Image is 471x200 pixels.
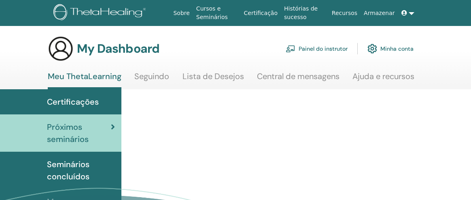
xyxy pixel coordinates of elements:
span: Seminários concluídos [47,158,115,183]
a: Lista de Desejos [182,71,244,87]
img: cog.svg [367,42,377,56]
a: Armazenar [361,6,398,21]
a: Meu ThetaLearning [48,71,121,89]
a: Central de mensagens [257,71,339,87]
a: Minha conta [367,40,414,58]
img: generic-user-icon.jpg [48,36,74,62]
h3: My Dashboard [77,41,159,56]
img: chalkboard-teacher.svg [286,45,295,52]
a: Certificação [241,6,281,21]
img: logo.png [53,4,149,22]
span: Certificações [47,96,99,108]
a: Histórias de sucesso [281,1,329,25]
a: Cursos e Seminários [193,1,241,25]
a: Painel do instrutor [286,40,348,58]
span: Próximos seminários [47,121,111,145]
a: Ajuda e recursos [352,71,414,87]
a: Seguindo [134,71,169,87]
a: Sobre [170,6,193,21]
a: Recursos [329,6,361,21]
